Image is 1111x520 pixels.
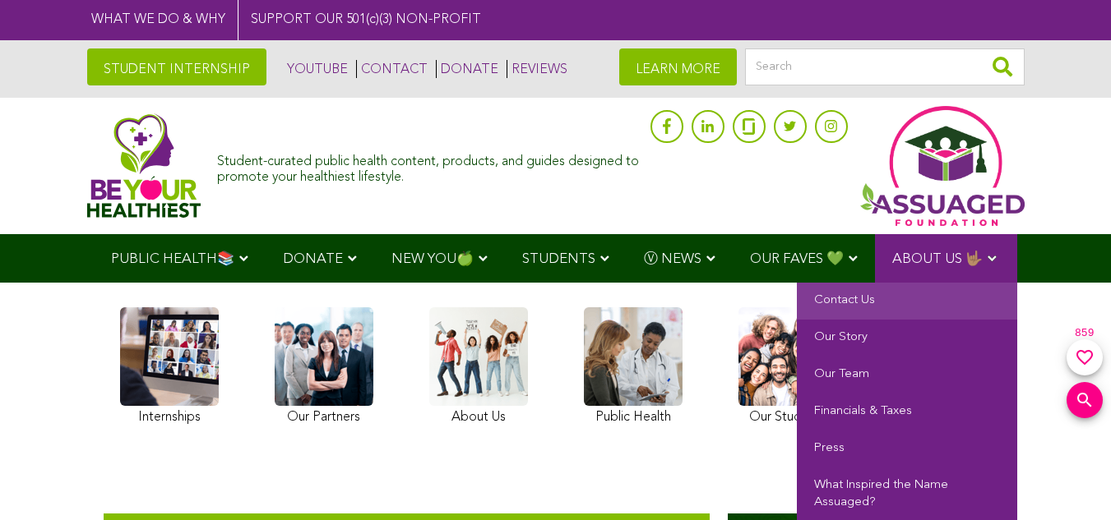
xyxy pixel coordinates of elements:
[522,252,595,266] span: STUDENTS
[356,60,428,78] a: CONTACT
[750,252,844,266] span: OUR FAVES 💚
[87,113,201,218] img: Assuaged
[391,252,474,266] span: NEW YOU🍏
[111,252,234,266] span: PUBLIC HEALTH📚
[87,48,266,85] a: STUDENT INTERNSHIP
[797,393,1017,430] a: Financials & Taxes
[743,118,754,135] img: glassdoor
[797,283,1017,320] a: Contact Us
[283,252,343,266] span: DONATE
[797,430,1017,467] a: Press
[507,60,567,78] a: REVIEWS
[797,320,1017,357] a: Our Story
[1029,441,1111,520] iframe: Chat Widget
[644,252,701,266] span: Ⓥ NEWS
[87,234,1025,283] div: Navigation Menu
[619,48,737,85] a: LEARN MORE
[860,106,1025,226] img: Assuaged App
[217,146,641,186] div: Student-curated public health content, products, and guides designed to promote your healthiest l...
[892,252,983,266] span: ABOUT US 🤟🏽
[436,60,498,78] a: DONATE
[797,357,1017,393] a: Our Team
[283,60,348,78] a: YOUTUBE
